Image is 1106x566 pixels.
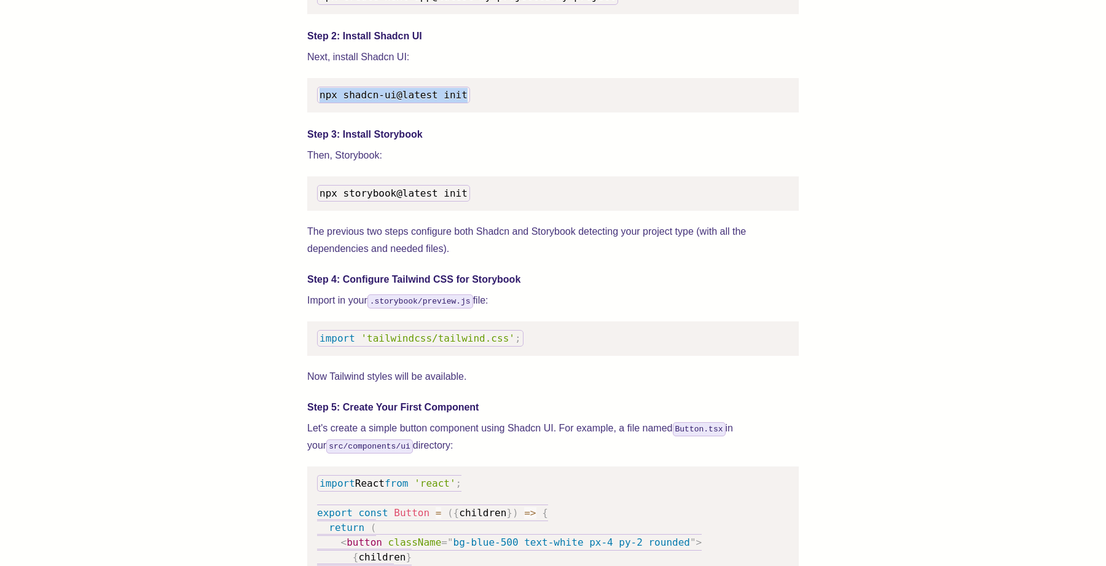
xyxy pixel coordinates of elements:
span: React [355,478,385,489]
span: from [385,478,409,489]
span: ; [456,478,462,489]
span: => [524,507,536,519]
span: Button [394,507,429,519]
h4: Step 4: Configure Tailwind CSS for Storybook [307,272,799,287]
span: < [341,537,347,548]
span: import [320,332,355,344]
span: = [441,537,447,548]
span: ; [515,332,521,344]
p: The previous two steps configure both Shadcn and Storybook detecting your project type (with all ... [307,223,799,257]
span: return [329,522,364,533]
span: > [696,537,702,548]
span: export [317,507,353,519]
span: import [320,478,355,489]
span: button [347,537,382,548]
span: npx storybook@latest init [320,187,468,199]
span: 'tailwindcss/tailwind.css' [361,332,514,344]
p: Import in your file: [307,292,799,309]
span: { [453,507,460,519]
code: .storybook/preview.js [367,294,473,309]
span: npx shadcn-ui@latest init [320,89,468,101]
span: children [358,551,406,563]
p: Let's create a simple button component using Shadcn UI. For example, a file named in your directory: [307,420,799,454]
span: } [506,507,512,519]
span: " [690,537,696,548]
h4: Step 5: Create Your First Component [307,400,799,415]
code: Button.tsx [673,422,726,436]
span: { [542,507,548,519]
span: ) [512,507,519,519]
p: Next, install Shadcn UI: [307,49,799,66]
span: } [406,551,412,563]
span: ( [371,522,377,533]
span: = [436,507,442,519]
span: { [353,551,359,563]
code: src/components/ui [326,439,413,454]
h4: Step 3: Install Storybook [307,127,799,142]
h4: Step 2: Install Shadcn UI [307,29,799,44]
span: ( [447,507,453,519]
p: Now Tailwind styles will be available. [307,368,799,385]
span: 'react' [414,478,455,489]
span: bg-blue-500 text-white px-4 py-2 rounded [453,537,690,548]
span: children [459,507,506,519]
span: className [388,537,442,548]
p: Then, Storybook: [307,147,799,164]
span: " [447,537,453,548]
span: const [358,507,388,519]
